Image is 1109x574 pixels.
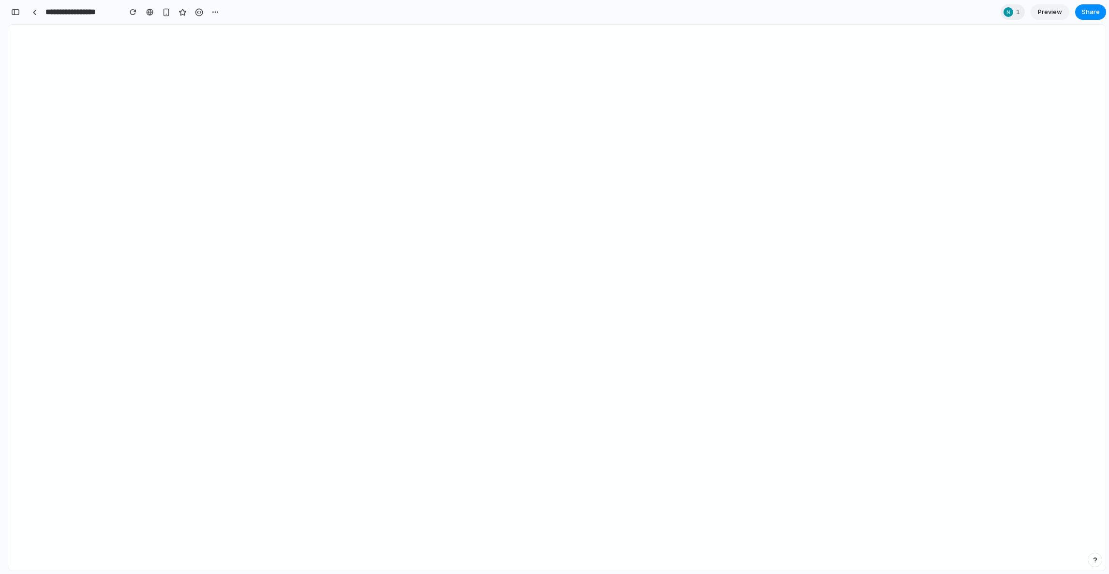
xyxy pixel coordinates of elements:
a: Preview [1031,4,1069,20]
span: Share [1081,7,1100,17]
button: Share [1075,4,1106,20]
span: 1 [1016,7,1023,17]
div: 1 [1001,4,1025,20]
span: Preview [1038,7,1062,17]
